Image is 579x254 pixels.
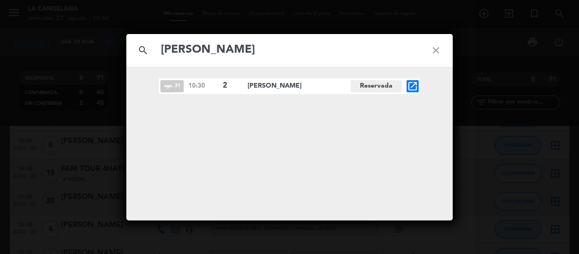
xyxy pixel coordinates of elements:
span: Reservada [351,80,402,92]
span: 10:30 [188,81,218,91]
span: 2 [223,80,240,92]
span: [PERSON_NAME] [248,81,351,91]
span: ago. 31 [160,80,184,92]
i: open_in_new [407,81,418,92]
i: search [126,34,160,67]
input: Buscar reservas [160,41,419,60]
i: close [419,34,453,67]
